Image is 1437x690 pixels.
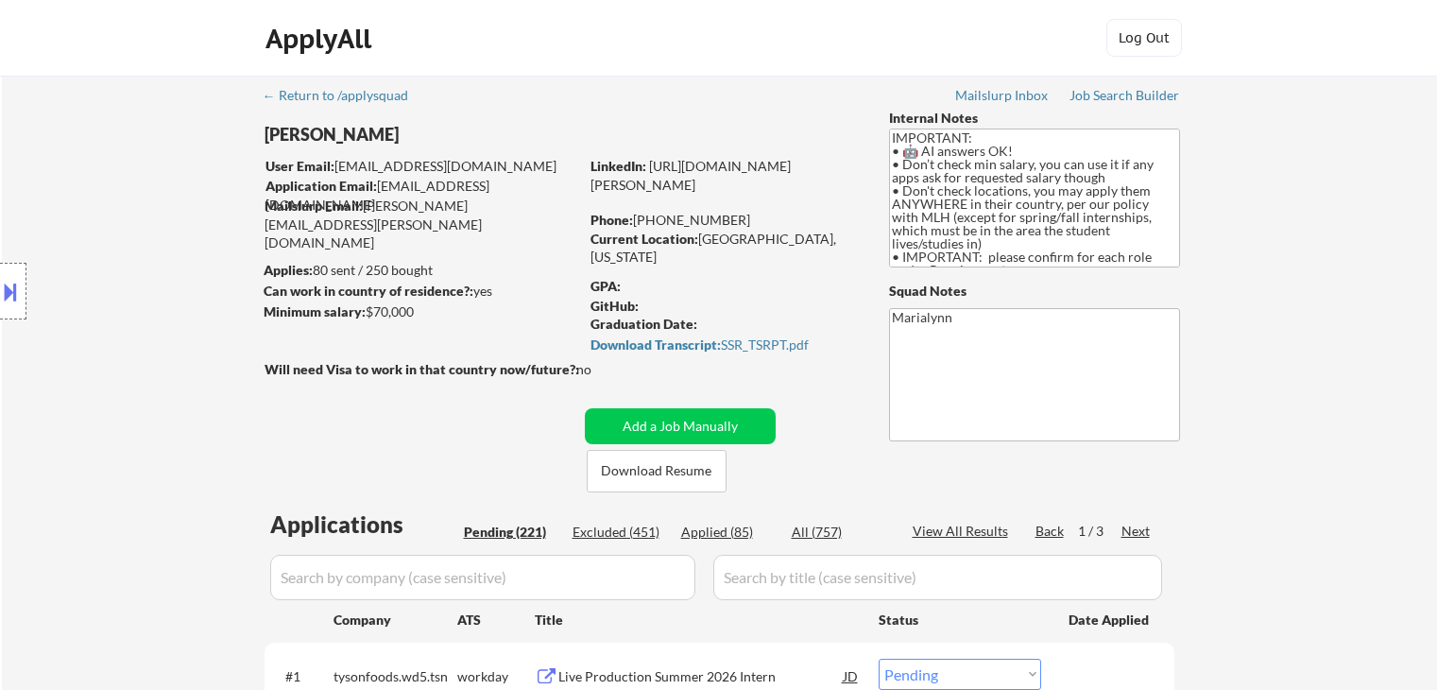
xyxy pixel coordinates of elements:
[264,282,573,301] div: yes
[457,667,535,686] div: workday
[265,361,579,377] strong: Will need Visa to work in that country now/future?:
[879,602,1041,636] div: Status
[590,298,639,314] strong: GitHub:
[270,513,457,536] div: Applications
[576,360,630,379] div: no
[955,89,1050,102] div: Mailslurp Inbox
[955,88,1050,107] a: Mailslurp Inbox
[1069,611,1152,630] div: Date Applied
[590,158,791,193] a: [URL][DOMAIN_NAME][PERSON_NAME]
[590,337,853,356] a: Download Transcript:SSR_TSRPT.pdf
[590,338,853,352] div: SSR_TSRPT.pdf
[1035,522,1066,541] div: Back
[265,197,578,252] div: [PERSON_NAME][EMAIL_ADDRESS][PERSON_NAME][DOMAIN_NAME]
[265,23,377,55] div: ApplyAll
[264,283,473,299] strong: Can work in country of residence?:
[713,555,1162,600] input: Search by title (case sensitive)
[590,212,633,228] strong: Phone:
[1106,19,1182,57] button: Log Out
[334,611,457,630] div: Company
[792,523,886,542] div: All (757)
[265,177,578,214] div: [EMAIL_ADDRESS][DOMAIN_NAME]
[558,667,844,686] div: Live Production Summer 2026 Intern
[590,211,858,230] div: [PHONE_NUMBER]
[590,336,721,353] strong: Download Transcript:
[265,123,653,147] div: [PERSON_NAME]
[590,278,621,294] strong: GPA:
[334,667,457,686] div: tysonfoods.wd5.tsn
[913,522,1014,541] div: View All Results
[285,667,318,686] div: #1
[1069,89,1180,102] div: Job Search Builder
[590,158,646,174] strong: LinkedIn:
[590,231,698,247] strong: Current Location:
[590,316,697,332] strong: Graduation Date:
[573,523,667,542] div: Excluded (451)
[263,88,426,107] a: ← Return to /applysquad
[264,261,578,280] div: 80 sent / 250 bought
[681,523,776,542] div: Applied (85)
[1121,522,1152,541] div: Next
[263,89,426,102] div: ← Return to /applysquad
[585,408,776,444] button: Add a Job Manually
[889,109,1180,128] div: Internal Notes
[264,302,578,321] div: $70,000
[590,230,858,267] div: [GEOGRAPHIC_DATA], [US_STATE]
[270,555,695,600] input: Search by company (case sensitive)
[464,523,558,542] div: Pending (221)
[1069,88,1180,107] a: Job Search Builder
[889,282,1180,301] div: Squad Notes
[265,157,578,176] div: [EMAIL_ADDRESS][DOMAIN_NAME]
[1078,522,1121,541] div: 1 / 3
[457,611,535,630] div: ATS
[587,450,727,492] button: Download Resume
[535,611,861,630] div: Title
